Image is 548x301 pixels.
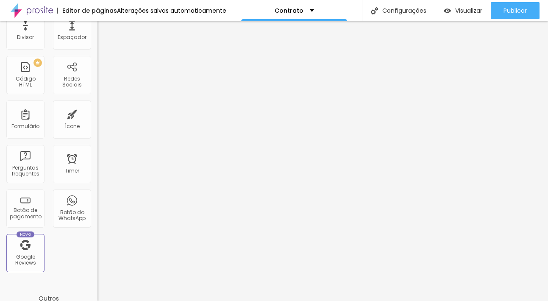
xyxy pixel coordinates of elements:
div: Divisor [17,34,34,40]
div: Botão de pagamento [8,207,42,220]
div: Botão do WhatsApp [55,209,89,222]
button: Publicar [491,2,540,19]
div: Timer [65,168,79,174]
p: Contrato [275,8,303,14]
button: Visualizar [435,2,491,19]
div: Espaçador [58,34,86,40]
div: Alterações salvas automaticamente [117,8,226,14]
img: view-1.svg [444,7,451,14]
div: Redes Sociais [55,76,89,88]
span: Publicar [503,7,527,14]
div: Código HTML [8,76,42,88]
div: Editor de páginas [57,8,117,14]
div: Novo [17,231,35,237]
iframe: Editor [97,21,548,301]
div: Google Reviews [8,254,42,266]
div: Ícone [65,123,80,129]
span: Visualizar [455,7,482,14]
div: Formulário [11,123,39,129]
img: Icone [371,7,378,14]
div: Perguntas frequentes [8,165,42,177]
